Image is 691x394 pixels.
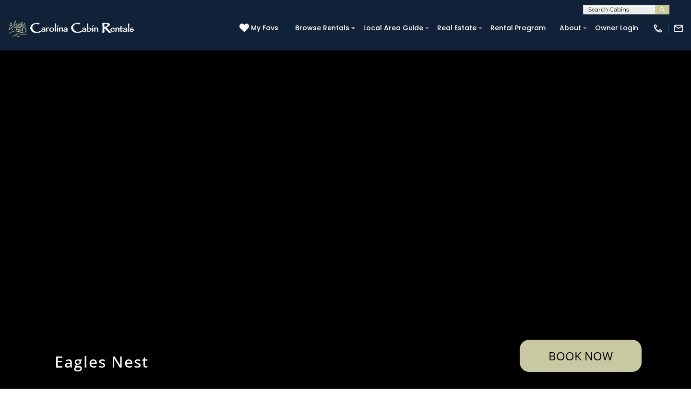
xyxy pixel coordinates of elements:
a: About [555,21,586,36]
a: Real Estate [432,21,481,36]
a: Book Now [520,340,642,372]
span: My Favs [251,23,278,33]
h1: Eagles Nest [48,351,393,372]
img: mail-regular-white.png [673,23,684,34]
a: Rental Program [486,21,550,36]
img: phone-regular-white.png [653,23,663,34]
a: My Favs [239,23,281,34]
img: White-1-2.png [7,19,137,38]
a: Browse Rentals [290,21,354,36]
a: Local Area Guide [358,21,428,36]
a: Owner Login [590,21,643,36]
